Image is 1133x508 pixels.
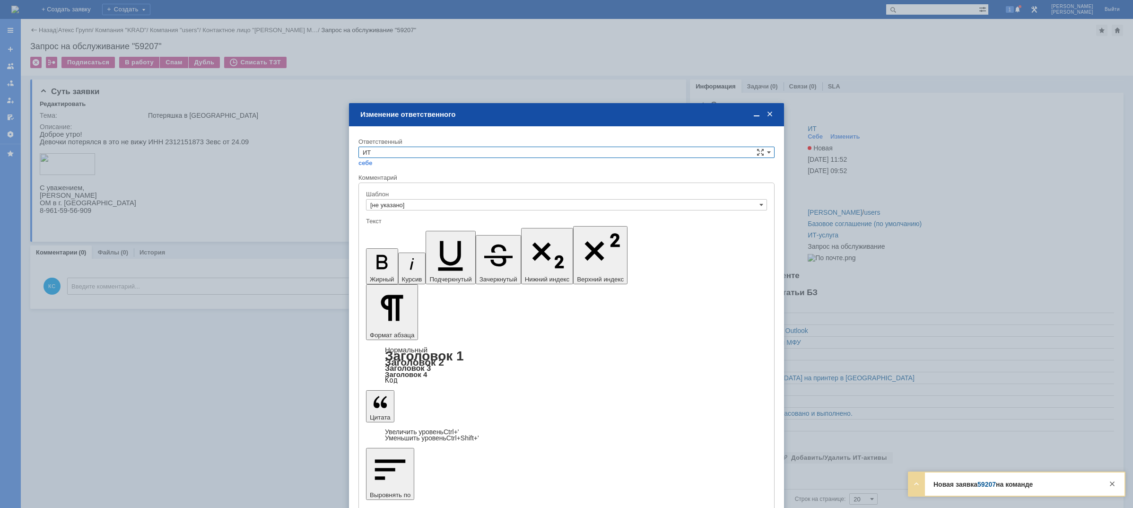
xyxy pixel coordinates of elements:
a: Нормальный [385,346,427,354]
span: Нижний индекс [525,276,570,283]
span: Курсив [402,276,422,283]
div: Ответственный [358,139,773,145]
div: Изменение ответственного [360,110,775,119]
a: Заголовок 4 [385,370,427,378]
a: Decrease [385,434,479,442]
div: Комментарий [358,174,775,183]
a: Код [385,376,398,385]
a: себе [358,159,373,167]
span: Выровнять по [370,491,410,499]
a: 59207 [977,481,996,488]
button: Зачеркнутый [476,235,521,284]
div: Развернуть [911,478,922,490]
div: Шаблон [366,191,765,197]
span: Цитата [370,414,391,421]
span: Ctrl+' [444,428,459,436]
button: Формат абзаца [366,284,418,340]
a: Заголовок 3 [385,364,431,372]
span: Свернуть (Ctrl + M) [752,110,761,119]
button: Нижний индекс [521,228,574,284]
span: Зачеркнутый [479,276,517,283]
button: Подчеркнутый [426,231,475,284]
div: Формат абзаца [366,347,767,384]
div: Закрыть [1107,478,1118,490]
span: Закрыть [765,110,775,119]
div: Цитата [366,429,767,441]
button: Выровнять по [366,448,414,500]
span: Ctrl+Shift+' [446,434,479,442]
div: Текст [366,218,765,224]
button: Жирный [366,248,398,284]
button: Верхний индекс [573,226,628,284]
button: Цитата [366,390,394,422]
span: Сложная форма [757,149,764,156]
span: Верхний индекс [577,276,624,283]
span: Жирный [370,276,394,283]
button: Курсив [398,253,426,284]
span: Подчеркнутый [429,276,471,283]
a: Заголовок 1 [385,349,464,363]
strong: Новая заявка на команде [933,481,1033,488]
a: Заголовок 2 [385,357,444,368]
a: Increase [385,428,459,436]
span: Формат абзаца [370,332,414,339]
